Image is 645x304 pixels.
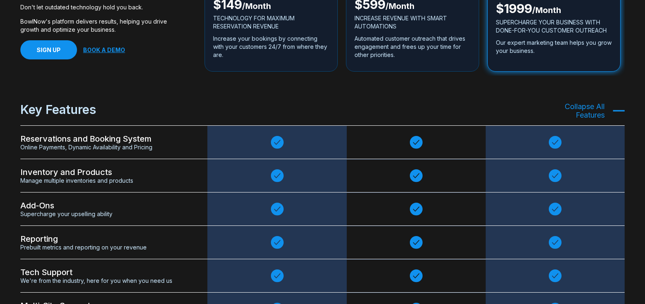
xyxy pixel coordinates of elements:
span: Tech Support [20,267,187,277]
span: Add-Ons [20,201,187,210]
p: Automated customer outreach that drives engagement and frees up your time for other priorities. [354,35,471,59]
p: Don't let outdated technology hold you back. [20,3,167,11]
p: BowlNow's platform delivers results, helping you drive growth and optimize your business. [20,17,167,34]
a: SIGN UP [20,40,77,59]
span: Manage multiple inventories and products [20,177,187,184]
span: Prebuilt metrics and reporting on your revenue [20,244,187,251]
p: Our expert marketing team helps you grow your business. [496,39,612,55]
span: Online Payments, Dynamic Availability and Pricing [20,144,187,151]
span: Inventory and Products [20,167,187,177]
span: Reservations and Booking System [20,134,187,144]
span: Collapse All Features [552,102,605,119]
span: / Month [532,5,561,15]
a: BOOK A DEMO [83,46,125,53]
span: Key Features [20,102,96,119]
span: / Month [385,1,414,11]
p: SUPERCHARGE YOUR BUSINESS WITH DONE-FOR-YOU CUSTOMER OUTREACH [496,18,612,35]
span: Reporting [20,234,187,244]
p: INCREASE REVENUE WITH SMART AUTOMATIONS [354,14,471,31]
span: We're from the industry, here for you when you need us [20,277,187,284]
p: $ 149 [213,0,329,10]
span: Supercharge your upselling ability [20,210,187,217]
p: $ 1999 [496,4,612,14]
p: Increase your bookings by connecting with your customers 24/7 from where they are. [213,35,329,59]
p: TECHNOLOGY FOR MAXIMUM RESERVATION REVENUE [213,14,329,31]
span: / Month [242,1,271,11]
p: $ 599 [354,0,471,10]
